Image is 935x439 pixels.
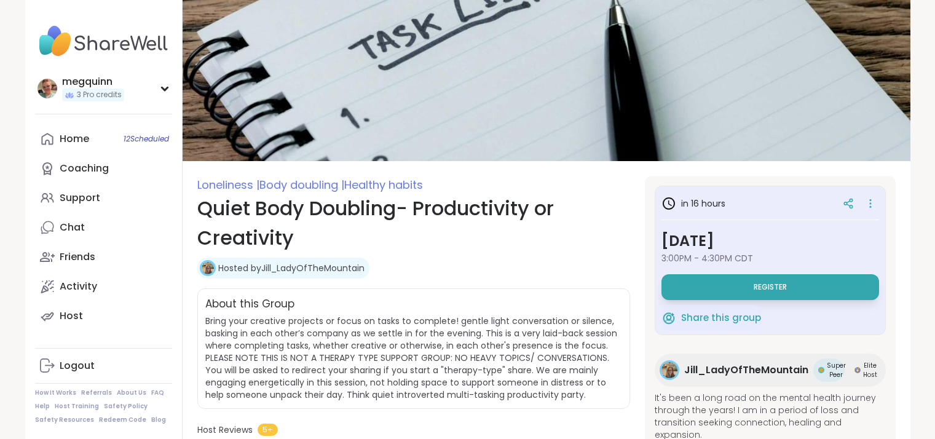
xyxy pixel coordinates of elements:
[151,389,164,397] a: FAQ
[35,402,50,411] a: Help
[35,213,172,242] a: Chat
[35,124,172,154] a: Home12Scheduled
[661,274,879,300] button: Register
[684,363,808,378] span: Jill_LadyOfTheMountain
[104,402,148,411] a: Safety Policy
[35,183,172,213] a: Support
[60,221,85,234] div: Chat
[854,367,861,373] img: Elite Host
[35,416,94,424] a: Safety Resources
[62,75,124,89] div: megquinn
[197,194,630,253] h1: Quiet Body Doubling- Productivity or Creativity
[55,402,99,411] a: Host Training
[197,177,259,192] span: Loneliness |
[863,361,877,379] span: Elite Host
[218,262,365,274] a: Hosted byJill_LadyOfTheMountain
[35,301,172,331] a: Host
[77,90,122,100] span: 3 Pro credits
[124,134,169,144] span: 12 Scheduled
[60,280,97,293] div: Activity
[35,389,76,397] a: How It Works
[60,309,83,323] div: Host
[35,242,172,272] a: Friends
[205,296,294,312] h2: About this Group
[99,416,146,424] a: Redeem Code
[202,262,214,274] img: Jill_LadyOfTheMountain
[117,389,146,397] a: About Us
[35,20,172,63] img: ShareWell Nav Logo
[754,282,787,292] span: Register
[60,132,89,146] div: Home
[60,191,100,205] div: Support
[197,424,253,437] span: Host Reviews
[661,305,761,331] button: Share this group
[344,177,423,192] span: Healthy habits
[259,177,344,192] span: Body doubling |
[60,359,95,373] div: Logout
[661,362,677,378] img: Jill_LadyOfTheMountain
[151,416,166,424] a: Blog
[655,354,886,387] a: Jill_LadyOfTheMountainJill_LadyOfTheMountainSuper PeerSuper PeerElite HostElite Host
[35,272,172,301] a: Activity
[661,310,676,325] img: ShareWell Logomark
[205,315,617,401] span: Bring your creative projects or focus on tasks to complete! gentle light conversation or silence,...
[827,361,846,379] span: Super Peer
[37,79,57,98] img: megquinn
[258,424,278,436] span: 5+
[661,196,725,211] h3: in 16 hours
[35,154,172,183] a: Coaching
[60,162,109,175] div: Coaching
[818,367,824,373] img: Super Peer
[661,252,879,264] span: 3:00PM - 4:30PM CDT
[681,311,761,325] span: Share this group
[35,351,172,381] a: Logout
[60,250,95,264] div: Friends
[81,389,112,397] a: Referrals
[661,230,879,252] h3: [DATE]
